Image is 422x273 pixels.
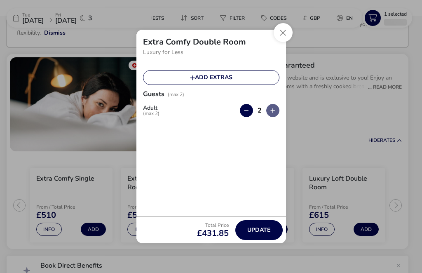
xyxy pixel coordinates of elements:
span: (max 2) [143,111,159,116]
button: Add extras [143,70,279,85]
h2: Guests [143,89,164,108]
label: Adult [143,105,166,116]
button: Close [274,23,293,42]
h2: Extra Comfy Double Room [143,36,246,47]
span: (max 2) [168,91,184,98]
span: Update [247,227,270,233]
p: Luxury for Less [143,46,279,59]
button: Update [235,220,283,240]
p: Total Price [197,223,229,228]
span: £431.85 [197,229,229,238]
